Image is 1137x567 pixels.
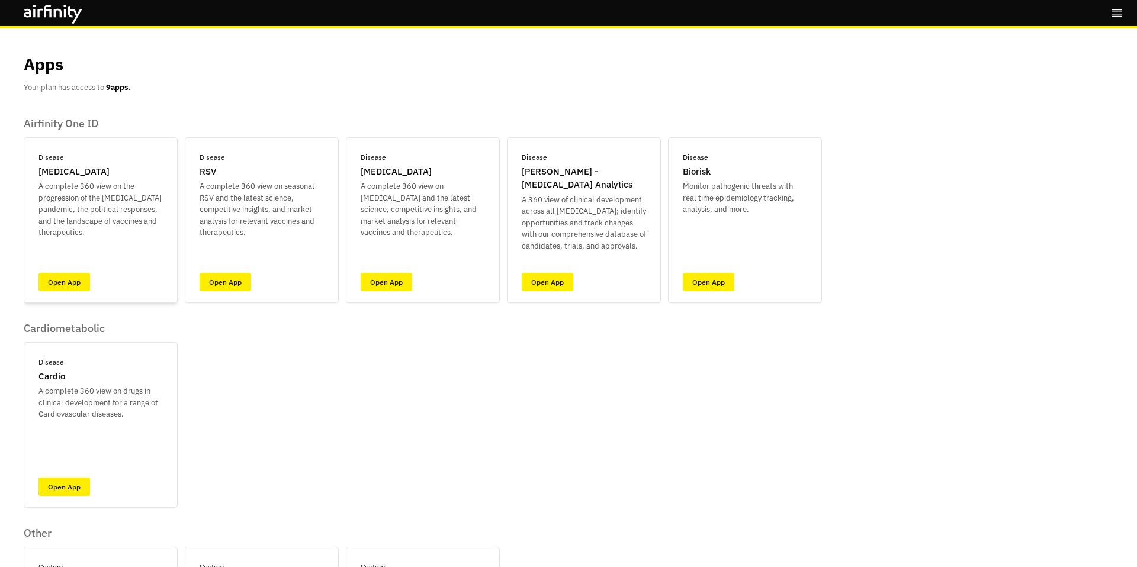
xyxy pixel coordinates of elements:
[24,322,178,335] p: Cardiometabolic
[106,82,131,92] b: 9 apps.
[522,194,646,252] p: A 360 view of clinical development across all [MEDICAL_DATA]; identify opportunities and track ch...
[200,165,216,179] p: RSV
[24,117,822,130] p: Airfinity One ID
[38,152,64,163] p: Disease
[38,181,163,239] p: A complete 360 view on the progression of the [MEDICAL_DATA] pandemic, the political responses, a...
[24,52,63,77] p: Apps
[200,273,251,291] a: Open App
[683,152,708,163] p: Disease
[361,165,432,179] p: [MEDICAL_DATA]
[38,385,163,420] p: A complete 360 view on drugs in clinical development for a range of Cardiovascular diseases.
[24,82,131,94] p: Your plan has access to
[38,357,64,368] p: Disease
[200,152,225,163] p: Disease
[38,165,110,179] p: [MEDICAL_DATA]
[38,370,65,384] p: Cardio
[361,181,485,239] p: A complete 360 view on [MEDICAL_DATA] and the latest science, competitive insights, and market an...
[683,273,734,291] a: Open App
[683,181,807,215] p: Monitor pathogenic threats with real time epidemiology tracking, analysis, and more.
[38,273,90,291] a: Open App
[361,273,412,291] a: Open App
[38,478,90,496] a: Open App
[522,273,573,291] a: Open App
[200,181,324,239] p: A complete 360 view on seasonal RSV and the latest science, competitive insights, and market anal...
[522,152,547,163] p: Disease
[522,165,646,192] p: [PERSON_NAME] - [MEDICAL_DATA] Analytics
[361,152,386,163] p: Disease
[683,165,711,179] p: Biorisk
[24,527,500,540] p: Other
